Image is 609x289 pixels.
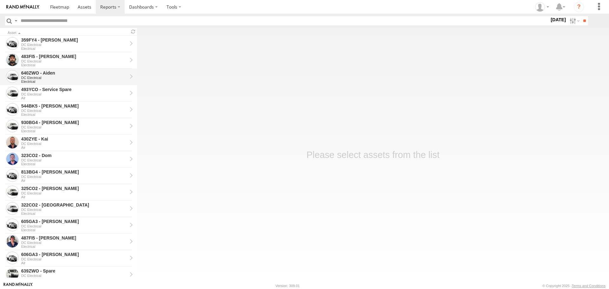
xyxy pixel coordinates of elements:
[21,158,127,162] div: DC Electrical
[572,284,606,288] a: Terms and Conditions
[21,87,127,92] div: 493YCO - Service Spare - View Asset History
[3,283,33,289] a: Visit our Website
[21,169,127,175] div: 813BG4 - Santosh - View Asset History
[542,284,606,288] div: © Copyright 2025 -
[567,16,581,25] label: Search Filter Options
[13,16,18,25] label: Search Query
[21,120,127,125] div: 930BG4 - Alex B - View Asset History
[21,175,127,179] div: DC Electrical
[21,76,127,80] div: DC Electrical
[21,153,127,158] div: 323CO2 - Dom - View Asset History
[21,208,127,212] div: DC Electrical
[21,47,127,50] div: Electrical
[21,103,127,109] div: 544BK5 - Dylan - View Asset History
[21,235,127,241] div: 487FI5 - Matt A - View Asset History
[21,268,127,274] div: 639ZWO - Spare - View Asset History
[21,63,127,67] div: Electrical
[21,257,127,261] div: DC Electrical
[21,43,127,47] div: DC Electrical
[21,252,127,257] div: 606GA3 - Dave White - View Asset History
[6,5,39,9] img: rand-logo.svg
[21,129,127,133] div: Electrical
[21,54,127,59] div: 483FI5 - Phill Neale - View Asset History
[21,109,127,113] div: DC Electrical
[21,59,127,63] div: DC Electrical
[21,191,127,195] div: DC Electrical
[21,241,127,245] div: DC Electrical
[21,224,127,228] div: DC Electrical
[21,261,127,265] div: Air
[21,245,127,248] div: Electrical
[21,96,127,100] div: Air
[21,195,127,199] div: Air
[21,186,127,191] div: 325CO2 - Daniel Clark - View Asset History
[549,16,567,23] label: [DATE]
[129,29,137,35] span: Refresh
[21,228,127,232] div: Electrical
[21,219,127,224] div: 605GA3 - Jayden Brider - View Asset History
[21,274,127,278] div: DC Electrical
[21,202,127,208] div: 322CO2 - Kent - View Asset History
[533,2,551,12] div: Aaron Cluff
[21,142,127,146] div: DC Electrical
[21,146,127,149] div: Air
[21,162,127,166] div: Electrical
[21,179,127,182] div: Air
[21,70,127,76] div: 640ZWO - Aiden - View Asset History
[21,212,127,215] div: Electrical
[21,113,127,116] div: Electrical
[21,136,127,142] div: 430ZYE - Kai - View Asset History
[8,31,127,35] div: Click to Sort
[574,2,584,12] i: ?
[21,125,127,129] div: DC Electrical
[21,92,127,96] div: DC Electrical
[276,284,300,288] div: Version: 309.01
[21,80,127,83] div: Electrical
[21,37,127,43] div: 359FY4 - Zac F - View Asset History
